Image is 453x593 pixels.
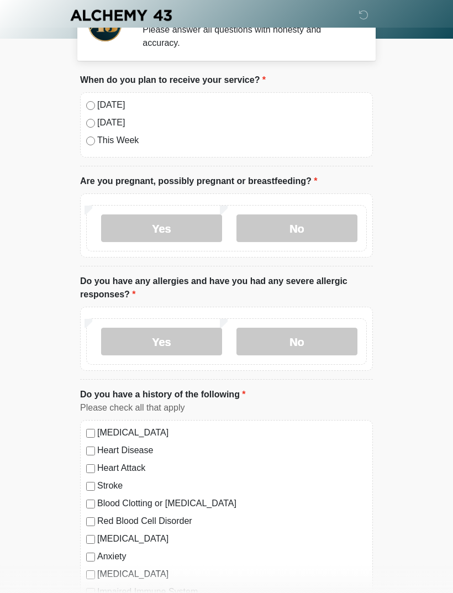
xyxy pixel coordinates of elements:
[86,429,95,438] input: [MEDICAL_DATA]
[97,497,367,510] label: Blood Clotting or [MEDICAL_DATA]
[80,74,266,87] label: When do you plan to receive your service?
[80,388,246,401] label: Do you have a history of the following
[86,535,95,544] input: [MEDICAL_DATA]
[97,116,367,129] label: [DATE]
[86,500,95,508] input: Blood Clotting or [MEDICAL_DATA]
[97,568,367,581] label: [MEDICAL_DATA]
[80,175,317,188] label: Are you pregnant, possibly pregnant or breastfeeding?
[86,553,95,561] input: Anxiety
[97,532,367,545] label: [MEDICAL_DATA]
[236,214,357,242] label: No
[97,515,367,528] label: Red Blood Cell Disorder
[101,214,222,242] label: Yes
[80,401,373,414] div: Please check all that apply
[143,23,356,50] div: Please answer all questions with honesty and accuracy.
[97,426,367,439] label: [MEDICAL_DATA]
[97,98,367,112] label: [DATE]
[86,570,95,579] input: [MEDICAL_DATA]
[69,8,173,22] img: Alchemy 43 Logo
[86,464,95,473] input: Heart Attack
[80,275,373,301] label: Do you have any allergies and have you had any severe allergic responses?
[97,134,367,147] label: This Week
[101,328,222,355] label: Yes
[86,482,95,491] input: Stroke
[97,479,367,492] label: Stroke
[86,119,95,128] input: [DATE]
[97,444,367,457] label: Heart Disease
[236,328,357,355] label: No
[86,447,95,455] input: Heart Disease
[97,550,367,563] label: Anxiety
[86,137,95,145] input: This Week
[86,101,95,110] input: [DATE]
[97,461,367,475] label: Heart Attack
[86,517,95,526] input: Red Blood Cell Disorder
